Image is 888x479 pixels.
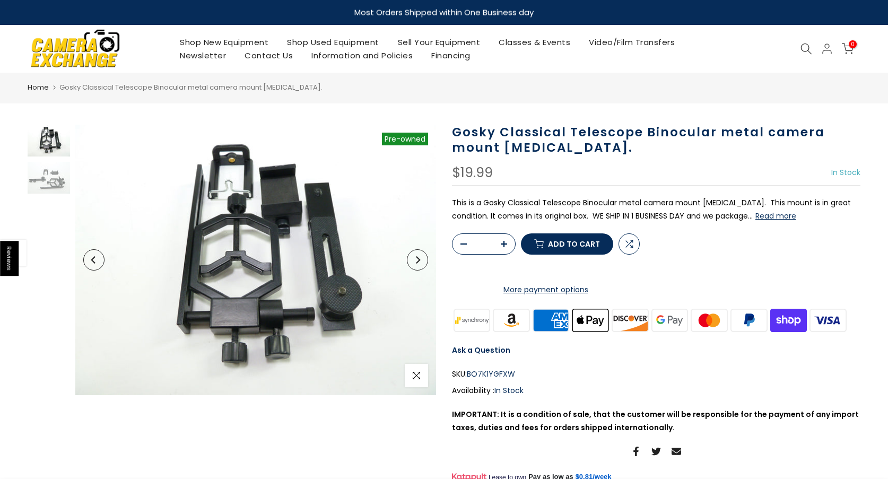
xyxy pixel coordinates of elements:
[388,36,490,49] a: Sell Your Equipment
[452,368,860,381] div: SKU:
[422,49,480,62] a: Financing
[467,368,515,381] span: BO7K1YGFXW
[769,307,808,333] img: shopify pay
[580,36,684,49] a: Video/Film Transfers
[59,82,323,92] span: Gosky Classical Telescope Binocular metal camera mount [MEDICAL_DATA].
[236,49,302,62] a: Contact Us
[651,445,661,458] a: Share on Twitter
[28,82,49,93] a: Home
[407,249,428,271] button: Next
[494,385,524,396] span: In Stock
[452,384,860,397] div: Availability :
[690,307,729,333] img: master
[278,36,389,49] a: Shop Used Equipment
[302,49,422,62] a: Information and Policies
[171,49,236,62] a: Newsletter
[531,307,571,333] img: american express
[548,240,600,248] span: Add to cart
[452,125,860,155] h1: Gosky Classical Telescope Binocular metal camera mount [MEDICAL_DATA].
[521,233,613,255] button: Add to cart
[452,345,510,355] a: Ask a Question
[808,307,848,333] img: visa
[171,36,278,49] a: Shop New Equipment
[452,307,492,333] img: synchrony
[452,166,493,180] div: $19.99
[842,43,854,55] a: 0
[729,307,769,333] img: paypal
[755,211,796,221] button: Read more
[490,36,580,49] a: Classes & Events
[28,125,70,156] img: Gosky Classical Telescope Binocular metal camera mount stent. Telescopes and Accessories Gosky BO...
[354,7,534,18] strong: Most Orders Shipped within One Business day
[28,162,70,194] img: Gosky Classical Telescope Binocular metal camera mount stent. Telescopes and Accessories Gosky BO...
[650,307,690,333] img: google pay
[452,409,859,433] strong: IMPORTANT: It is a condition of sale, that the customer will be responsible for the payment of an...
[452,196,860,223] p: This is a Gosky Classical Telescope Binocular metal camera mount [MEDICAL_DATA]. This mount is in...
[452,283,640,297] a: More payment options
[672,445,681,458] a: Share on Email
[849,40,857,48] span: 0
[611,307,650,333] img: discover
[83,249,105,271] button: Previous
[492,307,532,333] img: amazon payments
[571,307,611,333] img: apple pay
[631,445,641,458] a: Share on Facebook
[831,167,860,178] span: In Stock
[75,125,436,395] img: Gosky Classical Telescope Binocular metal camera mount stent. Telescopes and Accessories Gosky BO...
